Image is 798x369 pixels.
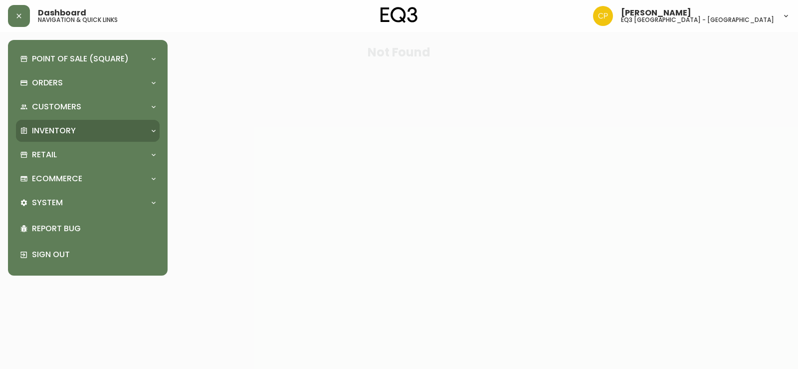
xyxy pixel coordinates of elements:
[32,173,82,184] p: Ecommerce
[32,223,156,234] p: Report Bug
[32,101,81,112] p: Customers
[16,48,160,70] div: Point of Sale (Square)
[16,168,160,190] div: Ecommerce
[32,53,129,64] p: Point of Sale (Square)
[16,144,160,166] div: Retail
[593,6,613,26] img: d4538ce6a4da033bb8b50397180cc0a5
[621,9,691,17] span: [PERSON_NAME]
[16,242,160,268] div: Sign Out
[16,120,160,142] div: Inventory
[16,192,160,214] div: System
[16,96,160,118] div: Customers
[32,197,63,208] p: System
[32,77,63,88] p: Orders
[16,72,160,94] div: Orders
[621,17,774,23] h5: eq3 [GEOGRAPHIC_DATA] - [GEOGRAPHIC_DATA]
[16,216,160,242] div: Report Bug
[381,7,417,23] img: logo
[38,9,86,17] span: Dashboard
[32,125,76,136] p: Inventory
[32,249,156,260] p: Sign Out
[38,17,118,23] h5: navigation & quick links
[32,149,57,160] p: Retail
